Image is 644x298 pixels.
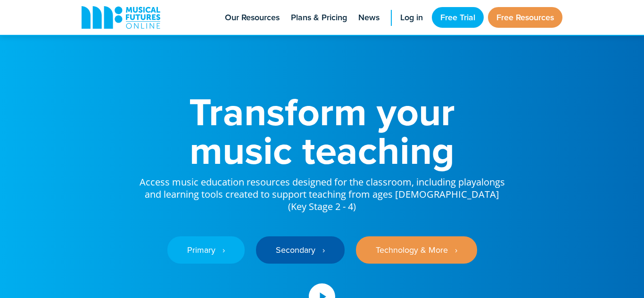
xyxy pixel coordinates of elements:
a: Free Trial [432,7,484,28]
a: Free Resources [488,7,562,28]
a: Technology & More ‎‏‏‎ ‎ › [356,236,477,264]
p: Access music education resources designed for the classroom, including playalongs and learning to... [138,169,506,213]
a: Secondary ‎‏‏‎ ‎ › [256,236,345,264]
a: Primary ‎‏‏‎ ‎ › [167,236,245,264]
span: Our Resources [225,11,280,24]
h1: Transform your music teaching [138,92,506,169]
span: Plans & Pricing [291,11,347,24]
span: Log in [400,11,423,24]
span: News [358,11,380,24]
